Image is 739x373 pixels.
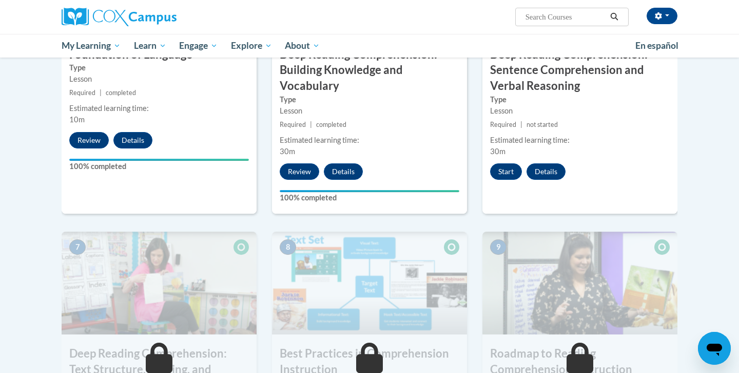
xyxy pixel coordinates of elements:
[100,89,102,97] span: |
[316,121,346,128] span: completed
[46,34,693,58] div: Main menu
[69,89,95,97] span: Required
[607,11,622,23] button: Search
[698,332,731,365] iframe: Button to launch messaging window
[280,190,459,192] div: Your progress
[490,163,522,180] button: Start
[490,105,670,117] div: Lesson
[280,239,296,255] span: 8
[280,192,459,203] label: 100% completed
[134,40,166,52] span: Learn
[280,147,295,156] span: 30m
[524,11,607,23] input: Search Courses
[280,135,459,146] div: Estimated learning time:
[69,73,249,85] div: Lesson
[62,8,177,26] img: Cox Campus
[62,40,121,52] span: My Learning
[482,232,677,334] img: Course Image
[172,34,224,58] a: Engage
[69,159,249,161] div: Your progress
[324,163,363,180] button: Details
[280,105,459,117] div: Lesson
[69,62,249,73] label: Type
[520,121,522,128] span: |
[490,239,507,255] span: 9
[280,163,319,180] button: Review
[482,47,677,94] h3: Deep Reading Comprehension: Sentence Comprehension and Verbal Reasoning
[62,8,257,26] a: Cox Campus
[62,232,257,334] img: Course Image
[69,132,109,148] button: Review
[527,163,566,180] button: Details
[69,115,85,124] span: 10m
[285,40,320,52] span: About
[231,40,272,52] span: Explore
[490,147,505,156] span: 30m
[310,121,312,128] span: |
[106,89,136,97] span: completed
[127,34,173,58] a: Learn
[179,40,218,52] span: Engage
[280,121,306,128] span: Required
[647,8,677,24] button: Account Settings
[490,135,670,146] div: Estimated learning time:
[527,121,558,128] span: not started
[272,47,467,94] h3: Deep Reading Comprehension: Building Knowledge and Vocabulary
[279,34,327,58] a: About
[69,103,249,114] div: Estimated learning time:
[272,232,467,334] img: Course Image
[490,121,516,128] span: Required
[69,161,249,172] label: 100% completed
[629,35,685,57] a: En español
[224,34,279,58] a: Explore
[55,34,127,58] a: My Learning
[113,132,152,148] button: Details
[490,94,670,105] label: Type
[635,40,678,51] span: En español
[280,94,459,105] label: Type
[69,239,86,255] span: 7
